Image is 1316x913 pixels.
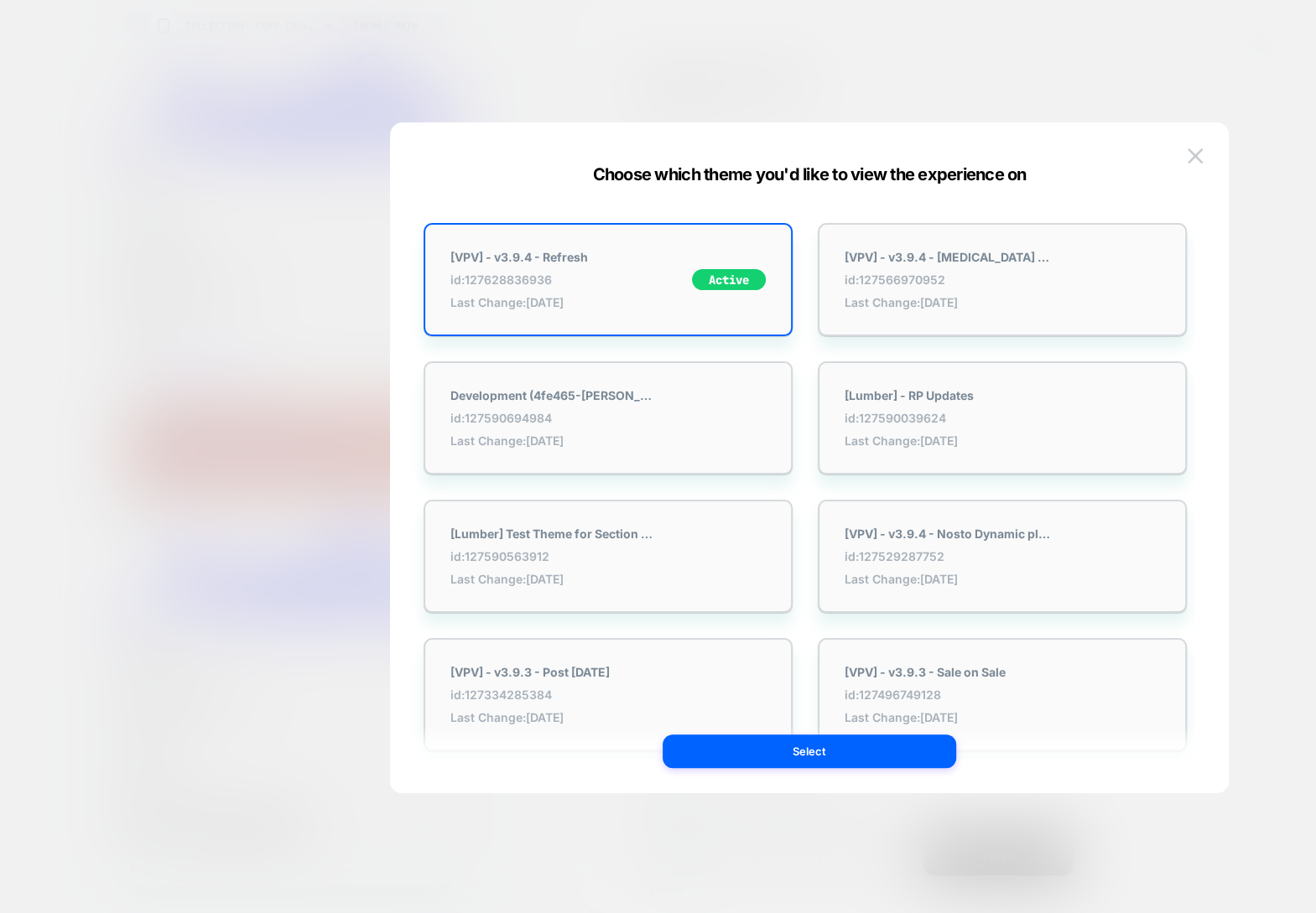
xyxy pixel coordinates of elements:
[7,202,51,215] span: Featured
[450,295,588,309] span: Last Change: [DATE]
[34,388,216,404] a: Free Shipping on Orders $175+
[450,388,660,402] strong: Development (4fe465-[PERSON_NAME]-MacBook-Pro-3)
[390,164,1229,184] div: Choose which theme you'd like to view the experience on
[450,687,610,702] span: id: 127334285384
[450,433,660,448] span: Last Change: [DATE]
[450,710,610,724] span: Last Change: [DATE]
[7,671,36,683] span: About
[450,665,610,679] strong: [VPV] - v3.9.3 - Post [DATE]
[450,572,660,586] span: Last Change: [DATE]
[7,643,118,656] span: Apparel & Accessories
[450,549,660,563] span: id: 127590563912
[450,250,588,264] strong: [VPV] - v3.9.4 - Refresh
[7,588,34,600] span: Swim
[450,272,588,287] span: id: 127628836936
[7,257,36,270] span: About
[40,723,46,735] span: 0
[7,174,34,187] span: Swim
[7,230,118,242] span: Apparel & Accessories
[34,318,70,334] a: Log in
[450,411,660,425] span: id: 127590694984
[7,615,51,628] span: Featured
[450,527,660,541] strong: [Lumber] Test Theme for Section Definitions
[34,302,141,318] a: Create an account
[34,388,339,404] li: Slide 1 of 1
